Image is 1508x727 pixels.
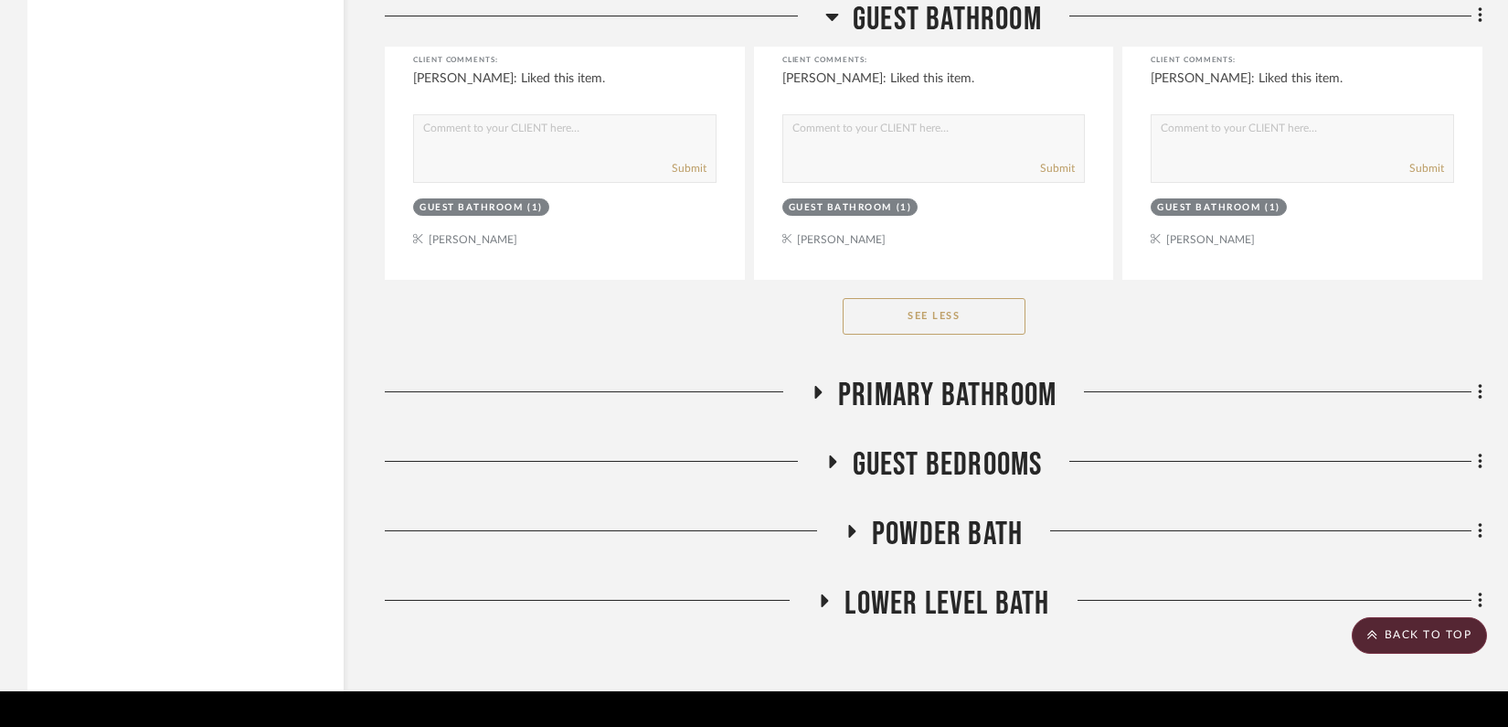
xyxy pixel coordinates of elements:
div: [PERSON_NAME]: Liked this item. [413,69,717,106]
span: Lower Level Bath [844,584,1049,624]
button: See Less [843,298,1025,335]
div: [PERSON_NAME]: Liked this item. [1151,69,1454,106]
div: [PERSON_NAME]: Liked this item. [782,69,1086,106]
span: Powder Bath [872,515,1023,554]
div: Guest Bathroom [1157,201,1260,215]
button: Submit [1040,160,1075,176]
div: (1) [1265,201,1280,215]
div: Guest Bathroom [419,201,523,215]
span: Primary Bathroom [838,376,1057,415]
div: (1) [527,201,543,215]
button: Submit [1409,160,1444,176]
button: Submit [672,160,706,176]
div: Guest Bathroom [789,201,892,215]
div: (1) [897,201,912,215]
scroll-to-top-button: BACK TO TOP [1352,617,1487,654]
span: Guest Bedrooms [853,445,1043,485]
